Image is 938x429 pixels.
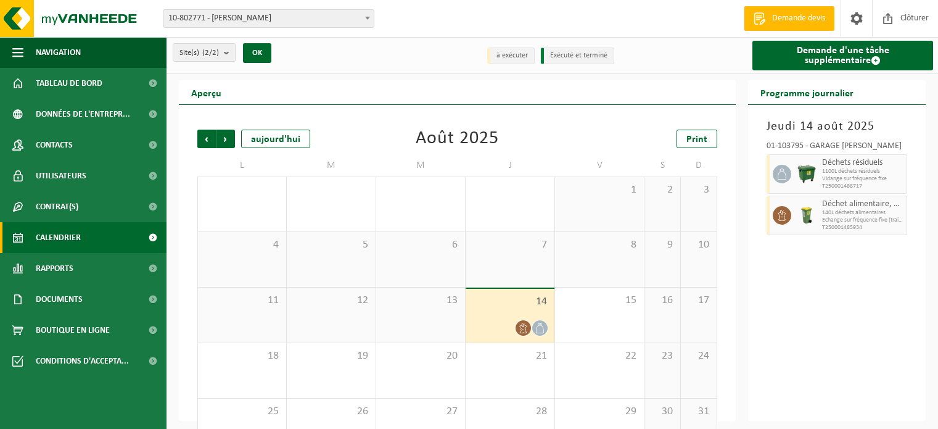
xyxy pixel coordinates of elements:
td: J [466,154,555,177]
td: D [681,154,717,177]
span: Utilisateurs [36,160,86,191]
h2: Aperçu [179,80,234,104]
button: OK [243,43,271,63]
span: 7 [472,238,548,252]
span: 23 [651,349,674,363]
a: Demande devis [744,6,834,31]
span: Déchet alimentaire, contenant des produits d'origine animale, non emballé, catégorie 3 [822,199,903,209]
span: T250001488717 [822,183,903,190]
span: 20 [382,349,459,363]
li: Exécuté et terminé [541,48,614,64]
count: (2/2) [202,49,219,57]
span: Précédent [197,130,216,148]
span: Tableau de bord [36,68,102,99]
li: à exécuter [487,48,535,64]
span: 19 [293,349,369,363]
h2: Programme journalier [748,80,866,104]
span: 31 [687,405,710,419]
span: 10-802771 - PEETERS CEDRIC - BONCELLES [163,9,374,28]
span: 8 [561,238,638,252]
span: 30 [651,405,674,419]
span: 15 [561,294,638,307]
span: Contrat(s) [36,191,78,222]
span: Vidange sur fréquence fixe [822,175,903,183]
td: V [555,154,644,177]
button: Site(s)(2/2) [173,43,236,62]
span: 24 [687,349,710,363]
span: 12 [293,294,369,307]
span: 28 [472,405,548,419]
span: 21 [472,349,548,363]
span: 3 [687,183,710,197]
span: 13 [382,294,459,307]
span: Boutique en ligne [36,315,110,346]
div: aujourd'hui [241,130,310,148]
span: 29 [561,405,638,419]
span: 10 [687,238,710,252]
td: M [287,154,376,177]
span: 17 [687,294,710,307]
span: 4 [204,238,280,252]
span: 16 [651,294,674,307]
h3: Jeudi 14 août 2025 [767,117,907,136]
span: 1 [561,183,638,197]
span: 6 [382,238,459,252]
span: Rapports [36,253,73,284]
span: 1100L déchets résiduels [822,168,903,175]
span: Site(s) [179,44,219,62]
span: 11 [204,294,280,307]
span: 18 [204,349,280,363]
span: 2 [651,183,674,197]
img: WB-0140-HPE-GN-50 [797,206,816,225]
span: 25 [204,405,280,419]
span: T250001485934 [822,224,903,231]
span: Documents [36,284,83,315]
span: 27 [382,405,459,419]
span: 5 [293,238,369,252]
td: S [644,154,681,177]
span: 140L déchets alimentaires [822,209,903,217]
a: Demande d'une tâche supplémentaire [752,41,933,70]
td: M [376,154,466,177]
span: Calendrier [36,222,81,253]
span: 22 [561,349,638,363]
span: 9 [651,238,674,252]
span: Conditions d'accepta... [36,346,129,377]
span: Demande devis [769,12,828,25]
span: 26 [293,405,369,419]
td: L [197,154,287,177]
span: Contacts [36,130,73,160]
img: WB-1100-HPE-GN-01 [797,165,816,183]
span: Déchets résiduels [822,158,903,168]
div: 01-103795 - GARAGE [PERSON_NAME] [767,142,907,154]
div: Août 2025 [416,130,499,148]
span: Suivant [216,130,235,148]
span: Print [686,135,707,144]
span: 14 [472,295,548,309]
span: Données de l'entrepr... [36,99,130,130]
span: Navigation [36,37,81,68]
a: Print [677,130,717,148]
span: Echange sur fréquence fixe (traitement inclus) [822,217,903,224]
span: 10-802771 - PEETERS CEDRIC - BONCELLES [163,10,374,27]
